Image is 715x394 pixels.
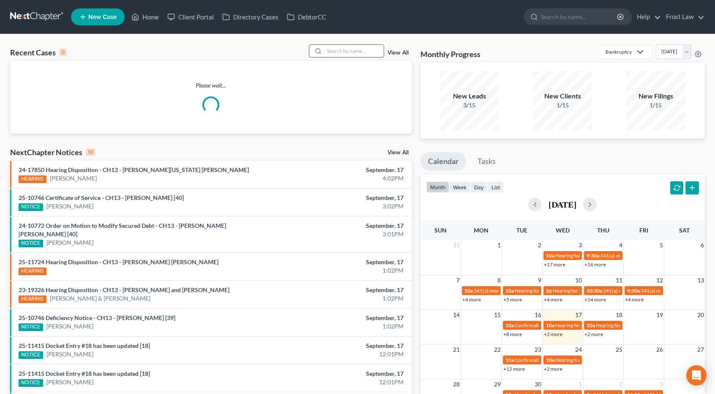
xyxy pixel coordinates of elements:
span: Wed [556,227,570,234]
span: 30 [534,379,542,389]
span: 11 [615,275,623,285]
span: New Case [88,14,117,20]
span: 15 [493,310,502,320]
div: New Leads [440,91,499,101]
a: Calendar [420,152,466,171]
a: +8 more [503,331,522,337]
input: Search by name... [541,9,618,25]
div: September, 17 [281,194,403,202]
span: Hearing for [PERSON_NAME] [515,287,581,294]
a: View All [388,150,409,156]
span: 4 [618,240,623,250]
div: NextChapter Notices [10,147,96,157]
a: View All [388,50,409,56]
span: Thu [597,227,609,234]
a: +2 more [584,331,603,337]
span: 10a [505,357,514,363]
a: +5 more [503,296,522,303]
span: 21 [452,345,461,355]
div: New Clients [533,91,592,101]
span: 10a [587,322,595,328]
span: 2p [546,287,552,294]
span: Hearing for [PERSON_NAME] [596,322,662,328]
span: 23 [534,345,542,355]
div: Recent Cases [10,47,67,57]
div: 1/15 [626,101,685,109]
span: 18 [615,310,623,320]
div: September, 17 [281,286,403,294]
a: +14 more [584,296,606,303]
span: Confirmation hearing for [PERSON_NAME] [PERSON_NAME] [515,322,651,328]
a: 23-19326 Hearing Disposition - CH13 - [PERSON_NAME] and [PERSON_NAME] [19,286,229,293]
span: 9 [537,275,542,285]
span: 22 [493,345,502,355]
a: [PERSON_NAME] [46,378,93,386]
a: +16 more [584,261,606,268]
span: 20 [696,310,705,320]
a: 25-10746 Certificate of Service - CH13 - [PERSON_NAME] [40] [19,194,184,201]
span: 16 [534,310,542,320]
input: Search by name... [325,45,384,57]
span: 5 [659,240,664,250]
span: 10 [574,275,583,285]
span: 8 [497,275,502,285]
div: September, 17 [281,166,403,174]
div: Open Intercom Messenger [686,365,707,386]
div: September, 17 [281,222,403,230]
a: [PERSON_NAME] [46,202,93,211]
div: 12:01PM [281,378,403,386]
span: 10:30a [587,287,602,294]
span: 17 [574,310,583,320]
a: [PERSON_NAME] [46,238,93,247]
a: 25-10746 Deficiency Notice - CH13 - [PERSON_NAME] [39] [19,314,175,321]
span: 10a [505,322,514,328]
a: Frost Law [662,9,704,25]
div: NOTICE [19,323,43,331]
div: 1:02PM [281,322,403,331]
span: Hearing for [PERSON_NAME] [555,252,621,259]
a: +12 more [503,366,525,372]
a: Directory Cases [218,9,283,25]
button: month [426,181,449,193]
span: 3 [578,240,583,250]
a: [PERSON_NAME] [50,174,97,183]
div: 1/15 [533,101,592,109]
div: 4:02PM [281,174,403,183]
span: 28 [452,379,461,389]
a: Help [633,9,661,25]
h3: Monthly Progress [420,49,480,59]
span: 10a [546,357,554,363]
span: 19 [655,310,664,320]
span: 10a [464,287,473,294]
span: Tue [516,227,527,234]
span: 25 [615,345,623,355]
span: 10a [546,322,554,328]
a: +17 more [544,261,565,268]
div: September, 17 [281,258,403,266]
a: +2 more [544,366,562,372]
a: +4 more [462,296,481,303]
div: 3:01PM [281,230,403,238]
a: +4 more [625,296,644,303]
a: Tasks [470,152,503,171]
span: 6 [700,240,705,250]
button: list [488,181,504,193]
a: [PERSON_NAME] [46,322,93,331]
span: 3 [659,379,664,389]
span: 9:30a [627,287,640,294]
span: 341(a) meeting for [PERSON_NAME] [474,287,555,294]
span: Hearing for [PERSON_NAME] [553,287,619,294]
a: 24-10772 Order on Motion to Modify Secured Debt - CH13 - [PERSON_NAME] [PERSON_NAME] [40] [19,222,226,238]
p: Please wait... [10,81,412,90]
a: +4 more [544,296,562,303]
div: NOTICE [19,240,43,247]
span: Sun [434,227,447,234]
div: 3/15 [440,101,499,109]
div: September, 17 [281,369,403,378]
a: 25-11724 Hearing Disposition - CH13 - [PERSON_NAME] [PERSON_NAME] [19,258,218,265]
a: DebtorCC [283,9,330,25]
span: 14 [452,310,461,320]
div: New Filings [626,91,685,101]
span: 13 [696,275,705,285]
span: 10a [505,287,514,294]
